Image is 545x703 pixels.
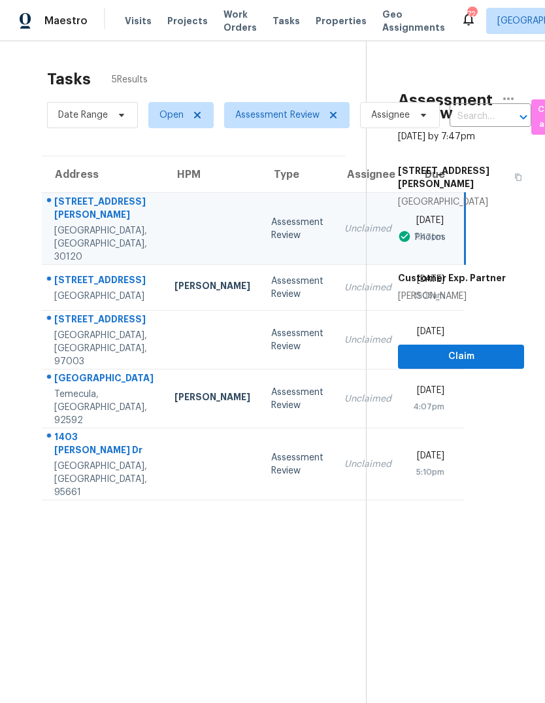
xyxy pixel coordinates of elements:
div: [GEOGRAPHIC_DATA] [54,371,154,388]
th: Type [261,156,334,193]
h2: Assessment Review [398,94,493,120]
div: [GEOGRAPHIC_DATA], [GEOGRAPHIC_DATA], 95661 [54,460,154,499]
div: 724 [467,8,476,21]
div: Unclaimed [344,458,391,471]
span: Properties [316,14,367,27]
th: HPM [164,156,261,193]
span: Assignee [371,109,410,122]
div: Assessment Review [271,216,323,242]
div: [PERSON_NAME] [174,390,250,407]
div: Temecula, [GEOGRAPHIC_DATA], 92592 [54,388,154,427]
button: Open [514,108,533,126]
div: [GEOGRAPHIC_DATA], [GEOGRAPHIC_DATA], 30120 [54,224,154,264]
span: Visits [125,14,152,27]
div: [GEOGRAPHIC_DATA] [54,290,154,303]
span: 5 Results [112,73,148,86]
span: Work Orders [223,8,257,34]
div: Assessment Review [271,451,323,477]
div: [GEOGRAPHIC_DATA] [398,196,524,209]
span: Claim [408,349,514,365]
div: Photos [411,231,446,244]
div: [STREET_ADDRESS] [54,273,154,290]
h5: [STREET_ADDRESS][PERSON_NAME] [398,164,506,190]
span: Tasks [272,16,300,26]
div: Assessment Review [271,275,323,301]
div: [DATE] by 7:47pm [398,130,475,143]
div: [PERSON_NAME] [174,279,250,296]
div: [GEOGRAPHIC_DATA], [GEOGRAPHIC_DATA], 97003 [54,329,154,368]
input: Search by address [450,107,495,127]
div: Unclaimed [344,392,391,405]
span: Geo Assignments [382,8,445,34]
div: [PERSON_NAME] [398,290,506,303]
span: Projects [167,14,208,27]
div: Assessment Review [271,386,323,412]
div: Unclaimed [344,222,391,235]
img: Artifact Present Icon [398,230,411,243]
span: Open [159,109,184,122]
h2: Tasks [47,73,91,86]
button: Copy Address [506,159,524,196]
div: Unclaimed [344,281,391,294]
div: [STREET_ADDRESS][PERSON_NAME] [54,195,154,224]
div: [STREET_ADDRESS] [54,313,154,329]
div: Assessment Review [271,327,323,353]
div: Unclaimed [344,334,391,347]
h5: Customer Exp. Partner [398,271,506,284]
span: Assessment Review [235,109,320,122]
button: Claim [398,345,524,369]
span: Maestro [44,14,88,27]
th: Address [42,156,164,193]
th: Assignee [334,156,402,193]
div: 1403 [PERSON_NAME] Dr [54,430,154,460]
span: Date Range [58,109,108,122]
